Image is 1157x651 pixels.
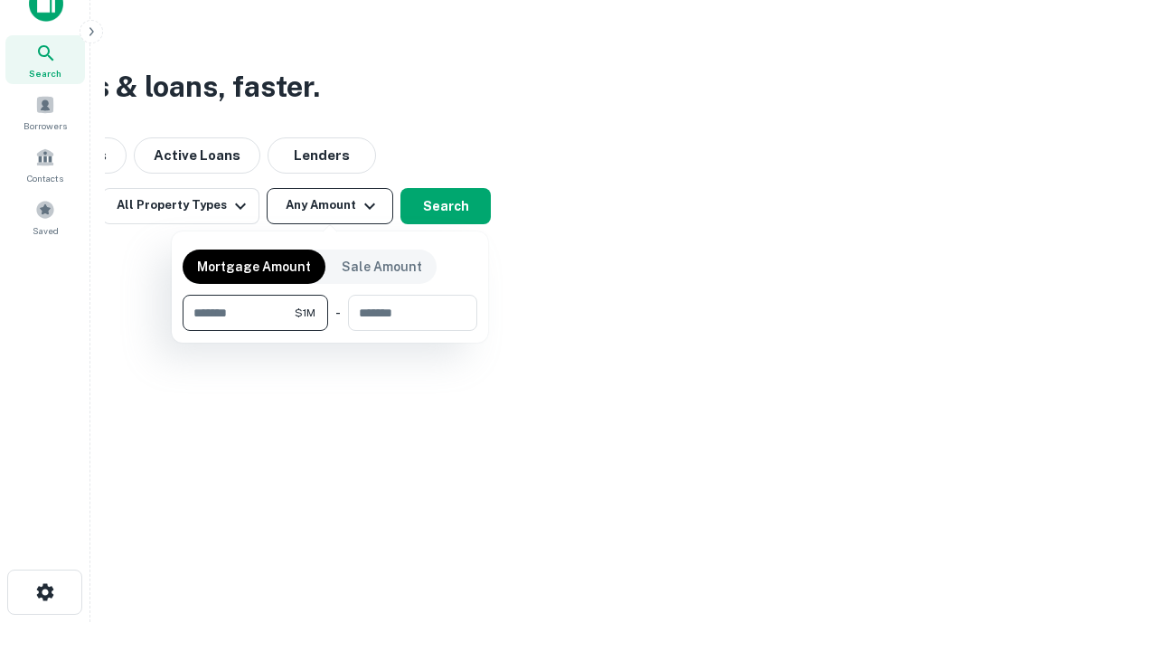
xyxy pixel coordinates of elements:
[342,257,422,277] p: Sale Amount
[335,295,341,331] div: -
[1067,448,1157,535] iframe: Chat Widget
[295,305,315,321] span: $1M
[197,257,311,277] p: Mortgage Amount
